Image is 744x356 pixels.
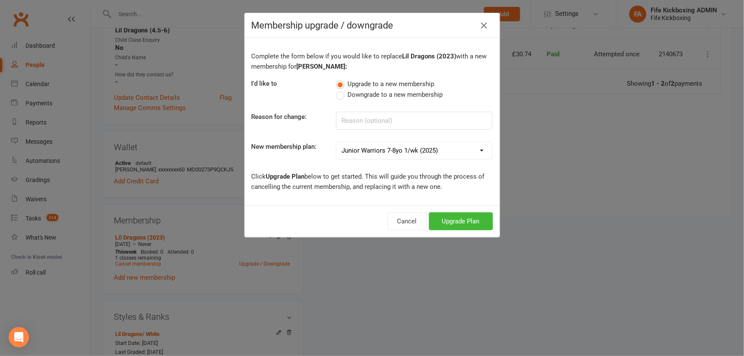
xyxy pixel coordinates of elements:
[252,78,278,89] label: I'd like to
[478,19,491,32] button: Close
[297,63,347,70] b: [PERSON_NAME]:
[252,20,493,31] h4: Membership upgrade / downgrade
[347,79,434,88] span: Upgrade to a new membership
[347,90,443,98] span: Downgrade to a new membership
[252,171,493,192] p: Click below to get started. This will guide you through the process of cancelling the current mem...
[388,212,427,230] button: Cancel
[252,112,307,122] label: Reason for change:
[252,51,493,72] p: Complete the form below if you would like to replace with a new membership for
[266,173,305,180] b: Upgrade Plan
[252,142,317,152] label: New membership plan:
[402,52,457,60] b: Lil Dragons (2023)
[336,112,492,130] input: Reason (optional)
[429,212,493,230] button: Upgrade Plan
[9,327,29,347] div: Open Intercom Messenger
